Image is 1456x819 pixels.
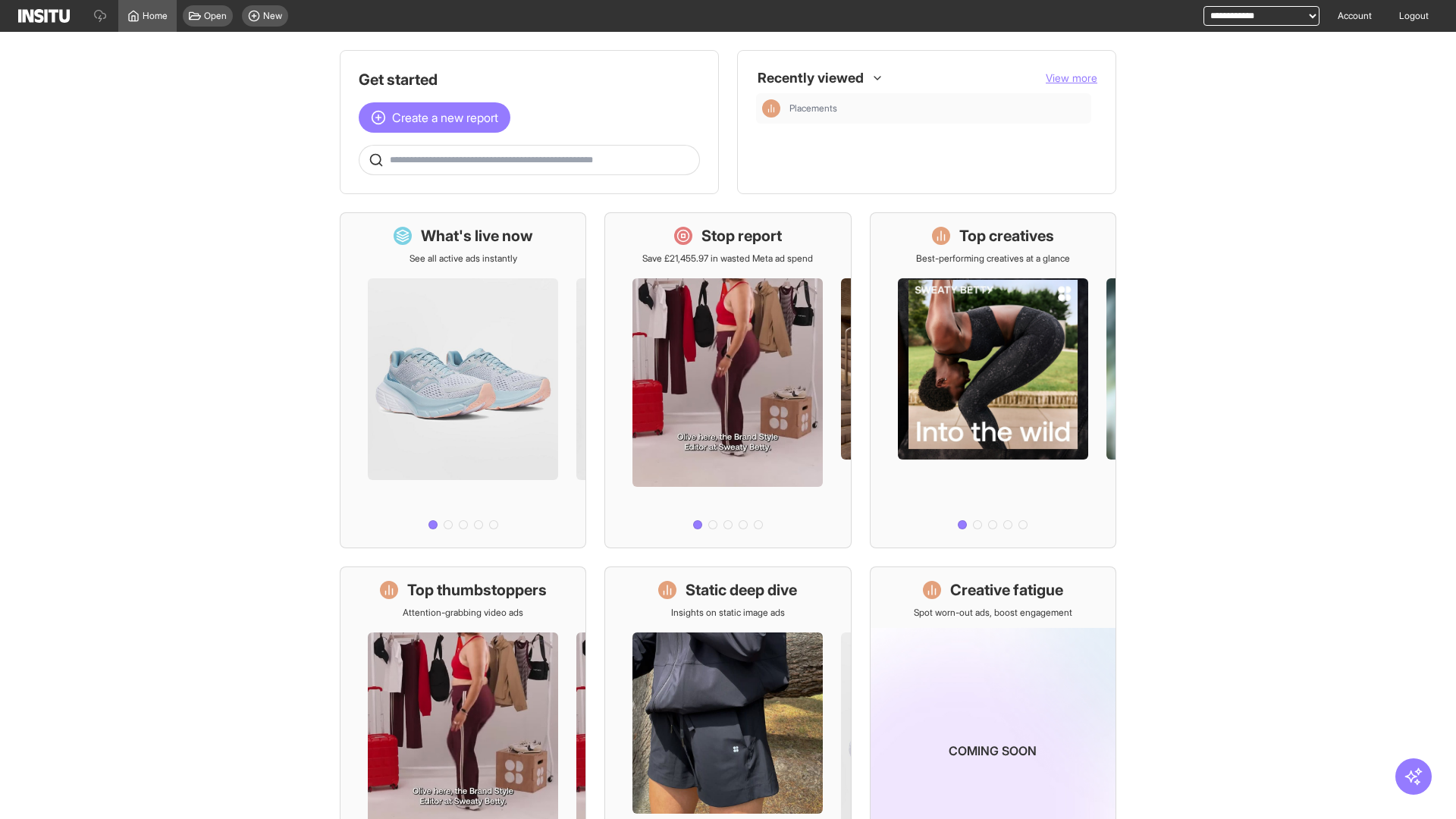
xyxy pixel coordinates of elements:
[263,10,282,22] span: New
[204,10,227,22] span: Open
[870,212,1116,548] a: Top creativesBest-performing creatives at a glance
[916,253,1070,265] p: Best-performing creatives at a glance
[392,108,498,127] span: Create a new report
[789,102,1085,115] span: Placements
[18,9,70,23] img: Logo
[789,102,837,115] span: Placements
[762,99,780,118] div: Insights
[359,102,510,133] button: Create a new report
[421,225,533,246] h1: What's live now
[403,607,523,619] p: Attention-grabbing video ads
[340,212,586,548] a: What's live nowSee all active ads instantly
[1046,71,1097,86] button: View more
[359,69,700,90] h1: Get started
[671,607,785,619] p: Insights on static image ads
[686,579,797,601] h1: Static deep dive
[642,253,813,265] p: Save £21,455.97 in wasted Meta ad spend
[701,225,782,246] h1: Stop report
[1046,71,1097,84] span: View more
[959,225,1054,246] h1: Top creatives
[407,579,547,601] h1: Top thumbstoppers
[604,212,851,548] a: Stop reportSave £21,455.97 in wasted Meta ad spend
[143,10,168,22] span: Home
[409,253,517,265] p: See all active ads instantly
